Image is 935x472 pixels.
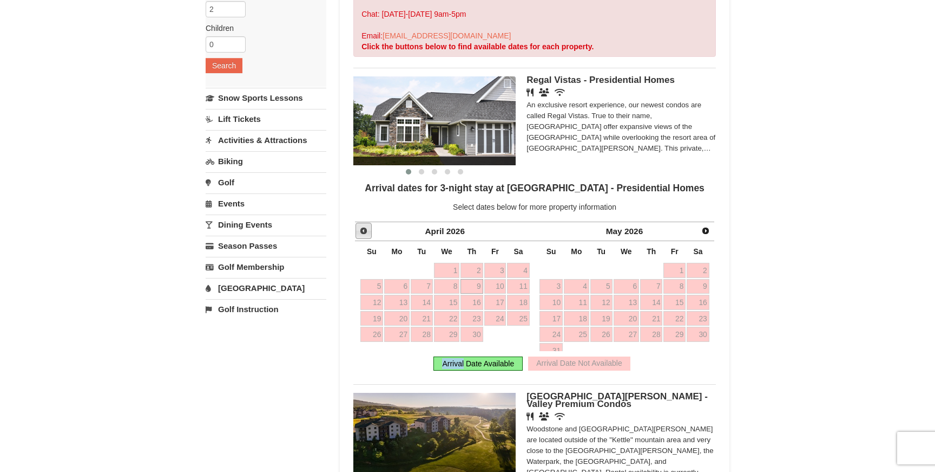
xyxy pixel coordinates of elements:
[484,295,506,310] a: 17
[433,357,523,371] div: Arrival Date Available
[484,311,506,326] a: 24
[590,311,613,326] a: 19
[384,327,410,342] a: 27
[640,279,662,294] a: 7
[571,247,582,256] span: Monday
[206,299,326,319] a: Golf Instruction
[484,263,506,278] a: 3
[555,88,565,96] i: Wireless Internet (free)
[539,327,563,342] a: 24
[206,130,326,150] a: Activities & Attractions
[687,295,709,310] a: 16
[526,391,708,409] span: [GEOGRAPHIC_DATA][PERSON_NAME] - Valley Premium Condos
[663,295,686,310] a: 15
[367,247,377,256] span: Sunday
[528,357,630,371] div: Arrival Date Not Available
[663,311,686,326] a: 22
[597,247,605,256] span: Tuesday
[526,100,716,154] div: An exclusive resort experience, our newest condos are called Regal Vistas. True to their name, [G...
[614,295,640,310] a: 13
[539,88,549,96] i: Banquet Facilities
[546,247,556,256] span: Sunday
[206,58,242,73] button: Search
[555,412,565,421] i: Wireless Internet (free)
[640,311,662,326] a: 21
[360,279,384,294] a: 5
[417,247,426,256] span: Tuesday
[453,203,616,211] span: Select dates below for more property information
[360,295,384,310] a: 12
[434,263,460,278] a: 1
[361,42,594,51] strong: Click the buttons below to find available dates for each property.
[460,311,483,326] a: 23
[434,279,460,294] a: 8
[507,311,529,326] a: 25
[539,279,563,294] a: 3
[434,327,460,342] a: 29
[434,295,460,310] a: 15
[564,279,589,294] a: 4
[590,295,613,310] a: 12
[206,88,326,108] a: Snow Sports Lessons
[441,247,452,256] span: Wednesday
[206,23,318,34] label: Children
[411,279,433,294] a: 7
[640,295,662,310] a: 14
[353,183,716,193] h4: Arrival dates for 3-night stay at [GEOGRAPHIC_DATA] - Presidential Homes
[687,279,709,294] a: 9
[467,247,476,256] span: Thursday
[663,263,686,278] a: 1
[564,327,589,342] a: 25
[384,311,410,326] a: 20
[614,311,640,326] a: 20
[206,172,326,192] a: Golf
[384,279,410,294] a: 6
[460,263,483,278] a: 2
[507,295,529,310] a: 18
[425,227,444,236] span: April
[671,247,679,256] span: Friday
[539,412,549,421] i: Banquet Facilities
[687,263,709,278] a: 2
[434,311,460,326] a: 22
[526,88,534,96] i: Restaurant
[526,412,534,421] i: Restaurant
[507,263,529,278] a: 4
[206,257,326,277] a: Golf Membership
[606,227,622,236] span: May
[701,227,710,235] span: Next
[484,279,506,294] a: 10
[590,327,613,342] a: 26
[621,247,632,256] span: Wednesday
[355,223,372,239] a: Prev
[206,109,326,129] a: Lift Tickets
[687,327,709,342] a: 30
[693,247,702,256] span: Saturday
[526,75,675,85] span: Regal Vistas - Presidential Homes
[687,311,709,326] a: 23
[460,295,483,310] a: 16
[507,279,529,294] a: 11
[491,247,499,256] span: Friday
[206,215,326,235] a: Dining Events
[392,247,403,256] span: Monday
[384,295,410,310] a: 13
[539,343,563,358] a: 31
[514,247,523,256] span: Saturday
[539,295,563,310] a: 10
[624,227,643,236] span: 2026
[206,151,326,171] a: Biking
[663,327,686,342] a: 29
[411,311,433,326] a: 21
[640,327,662,342] a: 28
[206,193,326,214] a: Events
[564,295,589,310] a: 11
[411,295,433,310] a: 14
[614,327,640,342] a: 27
[663,279,686,294] a: 8
[460,279,483,294] a: 9
[206,236,326,256] a: Season Passes
[698,223,713,238] a: Next
[647,247,656,256] span: Thursday
[411,327,433,342] a: 28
